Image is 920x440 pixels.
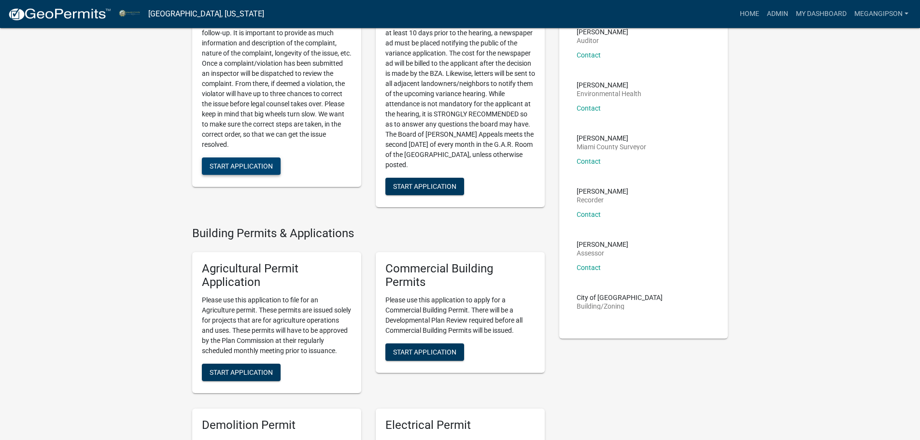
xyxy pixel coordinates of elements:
p: Please use this application to apply for a Commercial Building Permit. There will be a Developmen... [385,295,535,336]
a: Contact [577,51,601,59]
p: [PERSON_NAME] [577,28,628,35]
img: Miami County, Indiana [119,7,141,20]
a: Home [736,5,763,23]
p: Auditor [577,37,628,44]
p: [PERSON_NAME] [577,241,628,248]
p: Building/Zoning [577,303,663,310]
button: Start Application [385,178,464,195]
p: [PERSON_NAME] [577,188,628,195]
h5: Commercial Building Permits [385,262,535,290]
p: [PERSON_NAME] [577,135,646,142]
h5: Electrical Permit [385,418,535,432]
a: Contact [577,104,601,112]
button: Start Application [385,343,464,361]
span: Start Application [393,182,456,190]
p: Recorder [577,197,628,203]
a: Contact [577,264,601,271]
p: Miami County Surveyor [577,143,646,150]
a: Contact [577,211,601,218]
a: megangipson [850,5,912,23]
a: My Dashboard [792,5,850,23]
span: Start Application [210,162,273,170]
a: [GEOGRAPHIC_DATA], [US_STATE] [148,6,264,22]
span: Start Application [393,348,456,356]
a: Admin [763,5,792,23]
p: Please use this application to file for an Agriculture permit. These permits are issued solely fo... [202,295,352,356]
h4: Building Permits & Applications [192,227,545,241]
h5: Agricultural Permit Application [202,262,352,290]
p: [PERSON_NAME] [577,82,641,88]
h5: Demolition Permit [202,418,352,432]
span: Start Application [210,369,273,376]
button: Start Application [202,157,281,175]
button: Start Application [202,364,281,381]
p: Assessor [577,250,628,256]
p: City of [GEOGRAPHIC_DATA] [577,294,663,301]
a: Contact [577,157,601,165]
p: Environmental Health [577,90,641,97]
